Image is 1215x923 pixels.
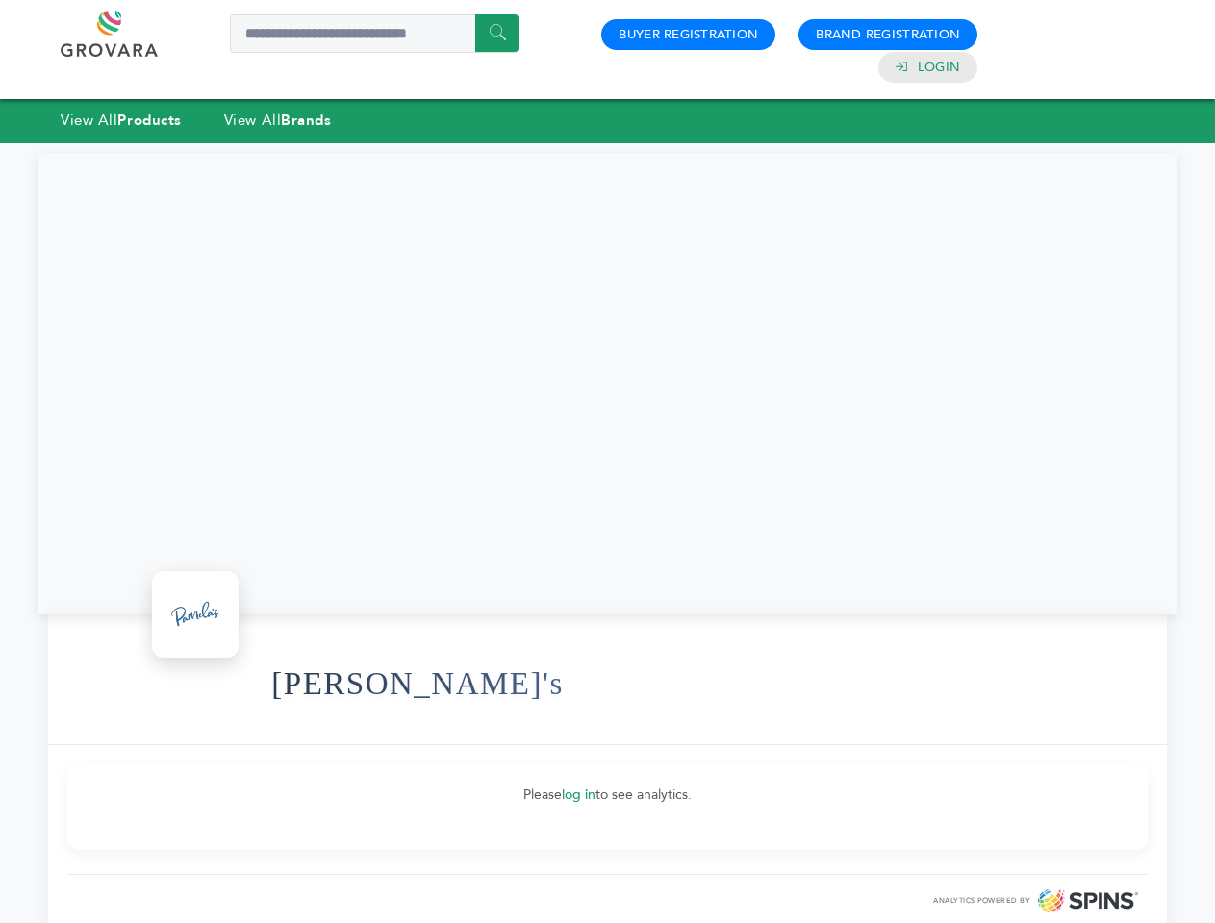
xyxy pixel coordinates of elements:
a: Brand Registration [816,26,960,43]
span: ANALYTICS POWERED BY [933,895,1030,907]
a: View AllBrands [224,111,332,130]
img: SPINS [1038,889,1138,912]
a: Buyer Registration [619,26,758,43]
input: Search a product or brand... [230,14,519,53]
a: Login [918,59,960,76]
p: Please to see analytics. [87,784,1128,807]
a: View AllProducts [61,111,182,130]
img: Pamela's Logo [157,576,234,653]
h1: [PERSON_NAME]'s [271,636,563,731]
strong: Brands [281,111,331,130]
a: log in [562,786,595,804]
strong: Products [117,111,181,130]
